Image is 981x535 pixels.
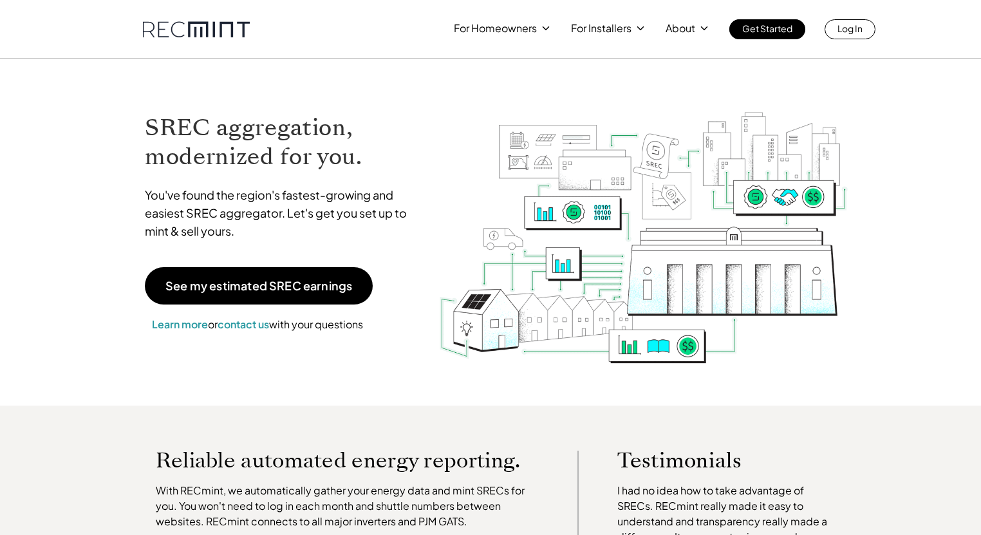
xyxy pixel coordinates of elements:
[145,113,419,171] h1: SREC aggregation, modernized for you.
[825,19,875,39] a: Log In
[729,19,805,39] a: Get Started
[145,267,373,305] a: See my estimated SREC earnings
[837,19,863,37] p: Log In
[165,280,352,292] p: See my estimated SREC earnings
[145,316,370,333] p: or with your questions
[156,451,539,470] p: Reliable automated energy reporting.
[666,19,695,37] p: About
[152,317,208,331] a: Learn more
[454,19,537,37] p: For Homeowners
[617,451,809,470] p: Testimonials
[571,19,631,37] p: For Installers
[742,19,792,37] p: Get Started
[145,186,419,240] p: You've found the region's fastest-growing and easiest SREC aggregator. Let's get you set up to mi...
[218,317,269,331] a: contact us
[156,483,539,529] p: With RECmint, we automatically gather your energy data and mint SRECs for you. You won't need to ...
[438,78,849,367] img: RECmint value cycle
